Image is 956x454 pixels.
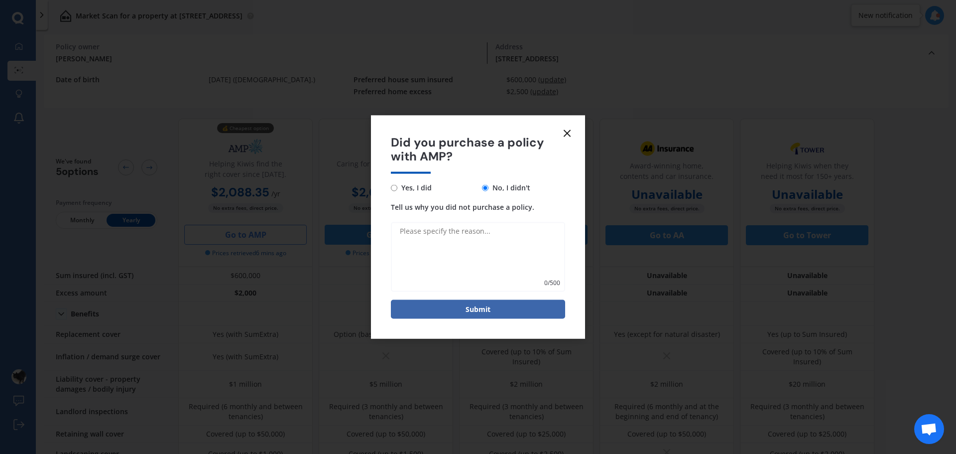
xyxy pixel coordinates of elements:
span: Did you purchase a policy with AMP? [391,135,565,164]
a: Open chat [914,414,944,444]
span: No, I didn't [488,182,530,194]
button: Submit [391,300,565,319]
span: Yes, I did [397,182,432,194]
span: 0 / 500 [544,278,560,288]
input: No, I didn't [482,184,488,191]
span: Tell us why you did not purchase a policy. [391,202,534,212]
input: Yes, I did [391,184,397,191]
